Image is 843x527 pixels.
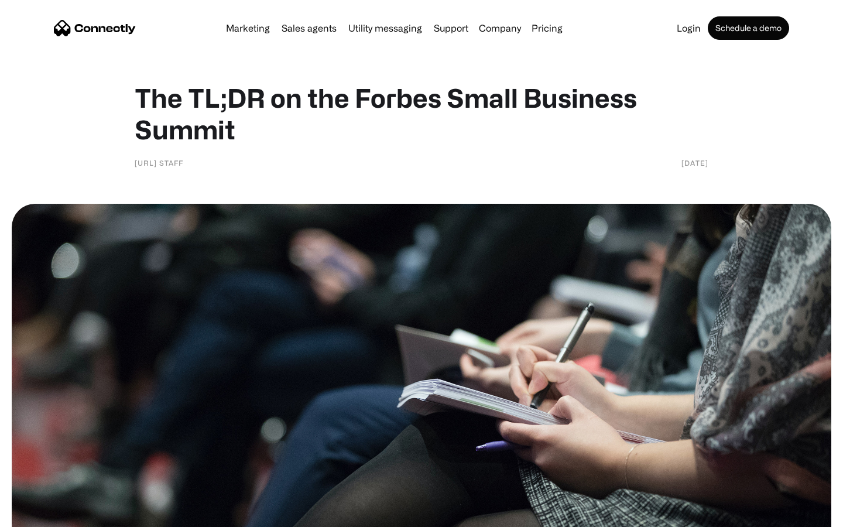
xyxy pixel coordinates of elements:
[681,157,708,169] div: [DATE]
[429,23,473,33] a: Support
[527,23,567,33] a: Pricing
[135,157,183,169] div: [URL] Staff
[23,507,70,523] ul: Language list
[12,507,70,523] aside: Language selected: English
[221,23,275,33] a: Marketing
[344,23,427,33] a: Utility messaging
[708,16,789,40] a: Schedule a demo
[672,23,705,33] a: Login
[135,82,708,145] h1: The TL;DR on the Forbes Small Business Summit
[479,20,521,36] div: Company
[277,23,341,33] a: Sales agents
